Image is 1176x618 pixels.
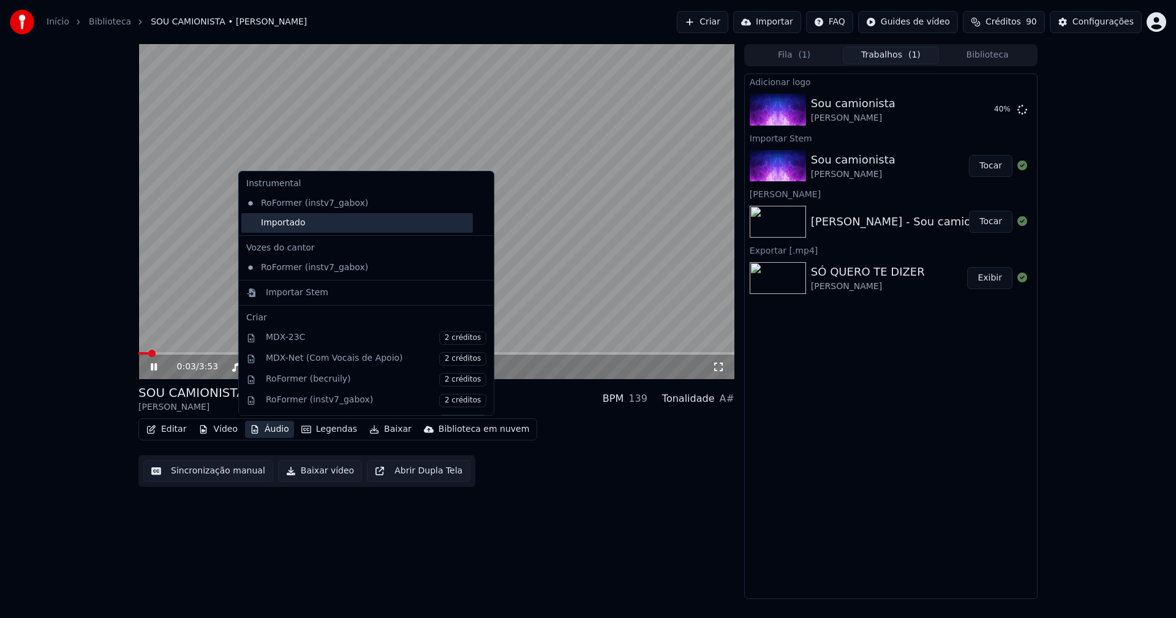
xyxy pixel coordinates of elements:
div: BPM [603,391,624,406]
span: SOU CAMIONISTA • [PERSON_NAME] [151,16,307,28]
button: Criar [677,11,728,33]
span: ( 1 ) [908,49,921,61]
button: Tocar [969,211,1012,233]
div: Adicionar logo [745,74,1037,89]
span: 3:53 [199,361,218,373]
div: Importar Stem [745,130,1037,145]
button: Vídeo [194,421,243,438]
span: ( 1 ) [798,49,810,61]
div: [PERSON_NAME] [745,186,1037,201]
span: 2 créditos [439,394,486,407]
div: [PERSON_NAME] - Sou camionista [811,213,998,230]
button: Tocar [969,155,1012,177]
button: Guides de vídeo [858,11,958,33]
div: Importar Stem [266,287,328,299]
div: [PERSON_NAME] [811,168,895,181]
button: Editar [141,421,191,438]
span: 90 [1026,16,1037,28]
button: Créditos90 [963,11,1045,33]
div: Criar [246,312,486,324]
div: / [177,361,206,373]
span: 2 créditos [439,415,486,428]
button: Sincronização manual [143,460,273,482]
div: Vozes do cantor [241,238,491,258]
button: Áudio [245,421,294,438]
button: Trabalhos [843,47,940,64]
div: 139 [628,391,647,406]
div: Biblioteca em nuvem [439,423,530,435]
span: Créditos [986,16,1021,28]
span: 0:03 [177,361,196,373]
div: SOU CAMIONISTA [138,384,245,401]
div: Tonalidade [662,391,715,406]
button: Configurações [1050,11,1142,33]
div: Configurações [1072,16,1134,28]
span: 2 créditos [439,352,486,366]
nav: breadcrumb [47,16,307,28]
span: 2 créditos [439,331,486,345]
div: Exportar [.mp4] [745,243,1037,257]
div: MDX-Net (Com Vocais de Apoio) [266,352,486,366]
div: Demucs [266,415,486,428]
div: RoFormer (instv7_gabox) [241,194,473,213]
span: 2 créditos [439,373,486,386]
button: FAQ [806,11,853,33]
div: SÓ QUERO TE DIZER [811,263,925,281]
button: Abrir Dupla Tela [367,460,470,482]
a: Biblioteca [89,16,131,28]
button: Biblioteca [939,47,1036,64]
div: Sou camionista [811,151,895,168]
div: RoFormer (becruily) [266,373,486,386]
button: Fila [746,47,843,64]
button: Baixar [364,421,417,438]
div: RoFormer (instv7_gabox) [266,394,486,407]
div: [PERSON_NAME] [811,112,895,124]
div: Importado [241,213,473,233]
div: [PERSON_NAME] [138,401,245,413]
div: Sou camionista [811,95,895,112]
button: Exibir [967,267,1012,289]
div: 40 % [994,105,1012,115]
button: Importar [733,11,801,33]
div: Instrumental [241,174,491,194]
div: RoFormer (instv7_gabox) [241,258,473,277]
img: youka [10,10,34,34]
div: MDX-23C [266,331,486,345]
a: Início [47,16,69,28]
div: [PERSON_NAME] [811,281,925,293]
button: Baixar vídeo [278,460,362,482]
div: A# [719,391,734,406]
button: Legendas [296,421,362,438]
